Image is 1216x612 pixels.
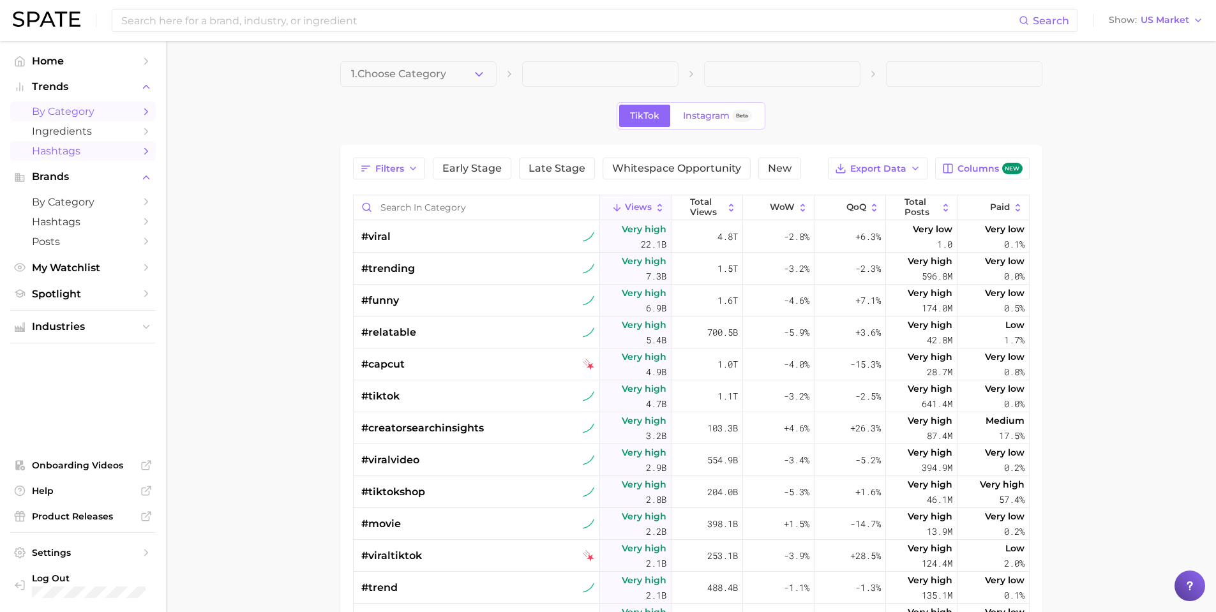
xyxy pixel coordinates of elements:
[784,229,809,244] span: -2.8%
[622,509,666,524] span: Very high
[646,428,666,444] span: 3.2b
[784,293,809,308] span: -4.6%
[354,412,1029,444] button: #creatorsearchinsightstiktok sustained riserVery high3.2b103.3b+4.6%+26.3%Very high87.4mMedium17.5%
[354,444,1029,476] button: #viralvideotiktok sustained riserVery high2.9b554.9b-3.4%-5.2%Very high394.9mVery low0.2%
[630,110,659,121] span: TikTok
[622,477,666,492] span: Very high
[922,396,952,412] span: 641.4m
[717,389,738,404] span: 1.1t
[354,348,1029,380] button: #capcuttiktok falling starVery high4.9b1.0t-4.0%-15.3%Very high28.7mVery low0.8%
[927,428,952,444] span: 87.4m
[354,317,1029,348] button: #relatabletiktok sustained riserVery high5.4b700.5b-5.9%+3.6%Very high42.8mLow1.7%
[10,121,156,141] a: Ingredients
[855,580,881,595] span: -1.3%
[814,195,886,220] button: QoQ
[1109,17,1137,24] span: Show
[10,317,156,336] button: Industries
[600,195,672,220] button: Views
[999,492,1025,507] span: 57.4%
[913,221,952,237] span: Very low
[32,196,134,208] span: by Category
[583,359,594,370] img: tiktok falling star
[32,145,134,157] span: Hashtags
[32,547,134,558] span: Settings
[361,452,419,468] span: #viralvideo
[32,459,134,471] span: Onboarding Videos
[32,171,134,183] span: Brands
[985,445,1025,460] span: Very low
[784,516,809,532] span: +1.5%
[1004,460,1025,475] span: 0.2%
[375,163,404,174] span: Filters
[1004,588,1025,603] span: 0.1%
[707,580,738,595] span: 488.4b
[707,516,738,532] span: 398.1b
[717,229,738,244] span: 4.8t
[361,389,400,404] span: #tiktok
[784,580,809,595] span: -1.1%
[354,195,599,220] input: Search in category
[672,195,743,220] button: Total Views
[985,572,1025,588] span: Very low
[927,524,952,539] span: 13.9m
[846,202,866,213] span: QoQ
[622,381,666,396] span: Very high
[583,518,594,530] img: tiktok sustained riser
[646,269,666,284] span: 7.3b
[32,321,134,332] span: Industries
[622,413,666,428] span: Very high
[922,588,952,603] span: 135.1m
[707,421,738,436] span: 103.3b
[707,548,738,563] span: 253.1b
[908,381,952,396] span: Very high
[1004,237,1025,252] span: 0.1%
[1005,541,1025,556] span: Low
[1002,163,1023,175] span: new
[985,509,1025,524] span: Very low
[957,163,1022,175] span: Columns
[32,511,134,522] span: Product Releases
[886,195,957,220] button: Total Posts
[908,285,952,301] span: Very high
[922,301,952,316] span: 174.0m
[828,158,927,179] button: Export Data
[999,428,1025,444] span: 17.5%
[672,105,763,127] a: InstagramBeta
[10,51,156,71] a: Home
[646,332,666,348] span: 5.4b
[622,285,666,301] span: Very high
[32,288,134,300] span: Spotlight
[908,349,952,364] span: Very high
[908,317,952,332] span: Very high
[354,380,1029,412] button: #tiktoktiktok sustained riserVery high4.7b1.1t-3.2%-2.5%Very high641.4mVery low0.0%
[908,445,952,460] span: Very high
[980,477,1025,492] span: Very high
[707,452,738,468] span: 554.9b
[937,237,952,252] span: 1.0
[922,460,952,475] span: 394.9m
[646,492,666,507] span: 2.8b
[646,396,666,412] span: 4.7b
[784,452,809,468] span: -3.4%
[354,285,1029,317] button: #funnytiktok sustained riserVery high6.9b1.6t-4.6%+7.1%Very high174.0mVery low0.5%
[361,357,405,372] span: #capcut
[927,492,952,507] span: 46.1m
[908,413,952,428] span: Very high
[985,381,1025,396] span: Very low
[354,476,1029,508] button: #tiktokshoptiktok sustained riserVery high2.8b204.0b-5.3%+1.6%Very high46.1mVery high57.4%
[985,285,1025,301] span: Very low
[622,253,666,269] span: Very high
[583,295,594,306] img: tiktok sustained riser
[957,195,1029,220] button: Paid
[768,163,792,174] span: New
[32,235,134,248] span: Posts
[1004,524,1025,539] span: 0.2%
[985,349,1025,364] span: Very low
[908,253,952,269] span: Very high
[32,485,134,496] span: Help
[855,325,881,340] span: +3.6%
[850,548,881,563] span: +28.5%
[641,237,666,252] span: 22.1b
[354,540,1029,572] button: #viraltiktoktiktok falling starVery high2.1b253.1b-3.9%+28.5%Very high124.4mLow2.0%
[583,231,594,243] img: tiktok sustained riser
